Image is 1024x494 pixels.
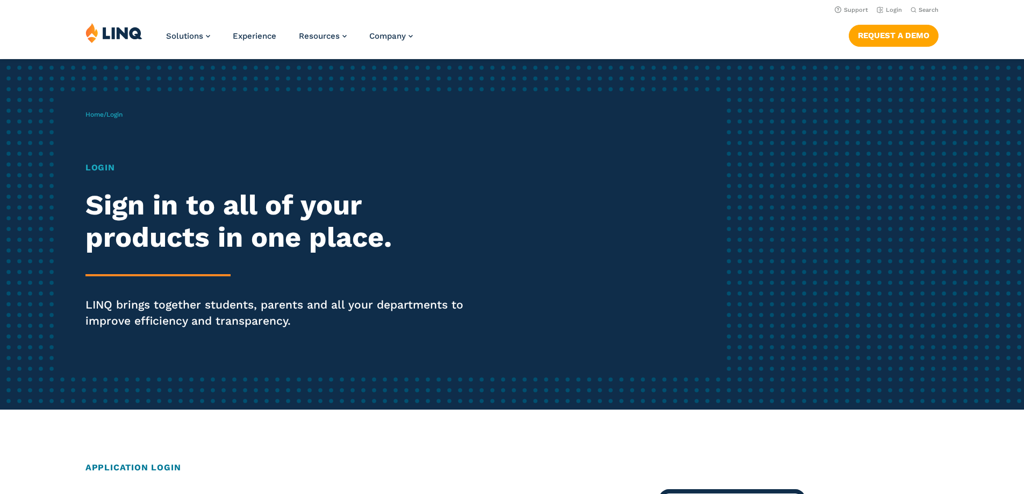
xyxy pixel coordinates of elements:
[85,161,480,174] h1: Login
[369,31,413,41] a: Company
[106,111,123,118] span: Login
[166,31,203,41] span: Solutions
[849,23,939,46] nav: Button Navigation
[835,6,868,13] a: Support
[299,31,340,41] span: Resources
[919,6,939,13] span: Search
[233,31,276,41] a: Experience
[166,31,210,41] a: Solutions
[85,189,480,254] h2: Sign in to all of your products in one place.
[849,25,939,46] a: Request a Demo
[911,6,939,14] button: Open Search Bar
[85,23,142,43] img: LINQ | K‑12 Software
[369,31,406,41] span: Company
[166,23,413,58] nav: Primary Navigation
[299,31,347,41] a: Resources
[85,111,123,118] span: /
[85,461,939,474] h2: Application Login
[85,297,480,329] p: LINQ brings together students, parents and all your departments to improve efficiency and transpa...
[85,111,104,118] a: Home
[877,6,902,13] a: Login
